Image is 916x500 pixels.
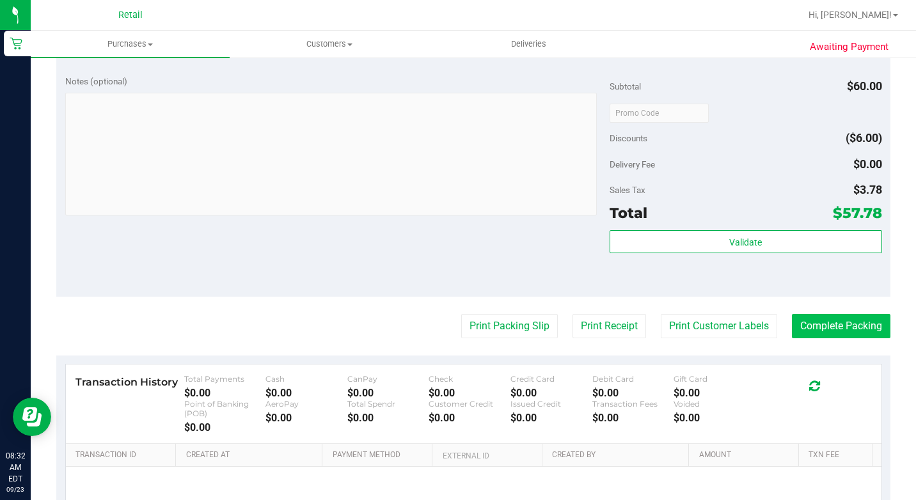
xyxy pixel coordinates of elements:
button: Validate [610,230,882,253]
div: Transaction Fees [592,399,674,409]
span: Sales Tax [610,185,645,195]
span: Purchases [31,38,230,50]
div: $0.00 [347,412,429,424]
a: Txn Fee [809,450,867,460]
span: $60.00 [847,79,882,93]
div: Credit Card [510,374,592,384]
div: Point of Banking (POB) [184,399,266,418]
span: Validate [729,237,762,247]
button: Complete Packing [792,314,890,338]
a: Created At [186,450,317,460]
a: Customers [230,31,429,58]
div: Check [429,374,510,384]
p: 09/23 [6,485,25,494]
a: Deliveries [429,31,628,58]
div: $0.00 [674,387,755,399]
a: Payment Method [333,450,427,460]
span: Subtotal [610,81,641,91]
iframe: Resource center [13,398,51,436]
a: Purchases [31,31,230,58]
div: Customer Credit [429,399,510,409]
div: $0.00 [592,387,674,399]
span: Notes (optional) [65,76,127,86]
span: Retail [118,10,143,20]
span: ($6.00) [846,131,882,145]
div: Total Payments [184,374,266,384]
a: Amount [699,450,794,460]
div: Total Spendr [347,399,429,409]
span: Hi, [PERSON_NAME]! [809,10,892,20]
div: Cash [265,374,347,384]
th: External ID [432,444,542,467]
input: Promo Code [610,104,709,123]
a: Created By [552,450,683,460]
div: $0.00 [510,387,592,399]
span: Discounts [610,127,647,150]
span: Delivery Fee [610,159,655,169]
div: $0.00 [184,421,266,434]
div: $0.00 [592,412,674,424]
div: $0.00 [674,412,755,424]
div: CanPay [347,374,429,384]
div: $0.00 [265,412,347,424]
inline-svg: Retail [10,37,22,50]
span: Deliveries [494,38,564,50]
span: $57.78 [833,204,882,222]
div: $0.00 [347,387,429,399]
a: Transaction ID [75,450,171,460]
button: Print Customer Labels [661,314,777,338]
div: Debit Card [592,374,674,384]
div: AeroPay [265,399,347,409]
button: Print Packing Slip [461,314,558,338]
span: Awaiting Payment [810,40,888,54]
span: Total [610,204,647,222]
div: Gift Card [674,374,755,384]
span: Customers [230,38,428,50]
div: Issued Credit [510,399,592,409]
div: $0.00 [265,387,347,399]
div: Voided [674,399,755,409]
div: $0.00 [429,387,510,399]
div: $0.00 [510,412,592,424]
div: $0.00 [184,387,266,399]
span: $0.00 [853,157,882,171]
div: $0.00 [429,412,510,424]
p: 08:32 AM EDT [6,450,25,485]
span: $3.78 [853,183,882,196]
button: Print Receipt [572,314,646,338]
